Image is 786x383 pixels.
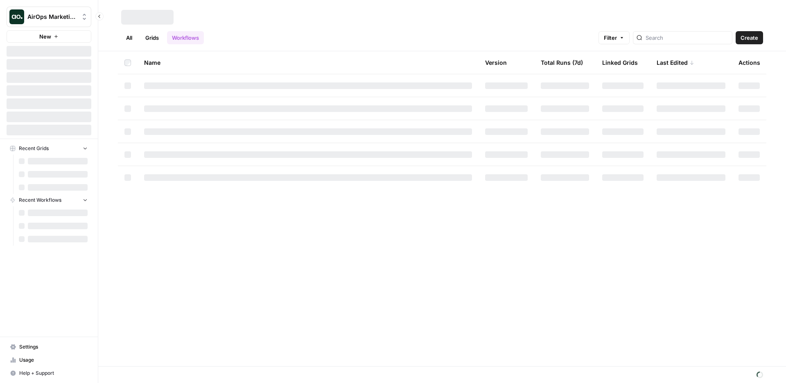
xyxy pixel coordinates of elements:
[741,34,758,42] span: Create
[7,340,91,353] a: Settings
[736,31,763,44] button: Create
[541,51,583,74] div: Total Runs (7d)
[19,343,88,351] span: Settings
[19,145,49,152] span: Recent Grids
[167,31,204,44] a: Workflows
[39,32,51,41] span: New
[7,367,91,380] button: Help + Support
[27,13,77,21] span: AirOps Marketing
[19,356,88,364] span: Usage
[19,196,61,204] span: Recent Workflows
[121,31,137,44] a: All
[7,142,91,155] button: Recent Grids
[485,51,507,74] div: Version
[144,51,472,74] div: Name
[7,353,91,367] a: Usage
[604,34,617,42] span: Filter
[19,369,88,377] span: Help + Support
[7,194,91,206] button: Recent Workflows
[9,9,24,24] img: AirOps Marketing Logo
[140,31,164,44] a: Grids
[7,30,91,43] button: New
[739,51,760,74] div: Actions
[646,34,729,42] input: Search
[7,7,91,27] button: Workspace: AirOps Marketing
[657,51,694,74] div: Last Edited
[602,51,638,74] div: Linked Grids
[599,31,630,44] button: Filter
